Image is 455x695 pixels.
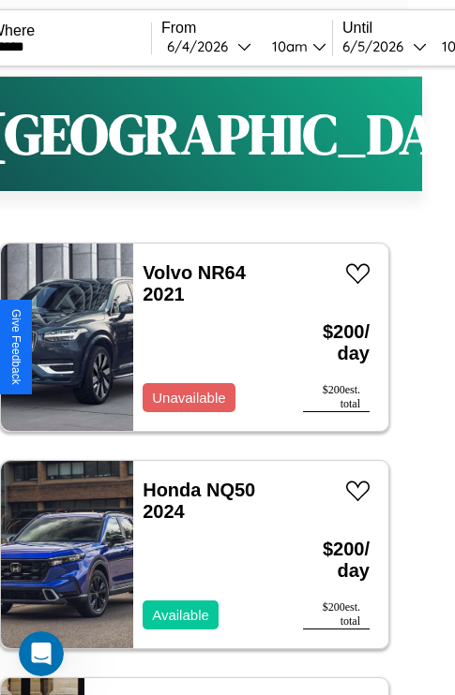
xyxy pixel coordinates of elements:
button: 10am [257,37,332,56]
div: 6 / 4 / 2026 [167,37,237,55]
p: Available [152,602,209,628]
label: From [161,20,332,37]
p: Unavailable [152,385,225,410]
h3: $ 200 / day [303,520,370,600]
div: 10am [263,37,312,55]
button: 6/4/2026 [161,37,257,56]
div: $ 200 est. total [303,383,370,412]
div: Give Feedback [9,309,23,385]
div: 6 / 5 / 2026 [342,37,413,55]
div: $ 200 est. total [303,600,370,629]
a: Volvo NR64 2021 [143,262,246,304]
a: Honda NQ50 2024 [143,480,255,522]
h3: $ 200 / day [303,303,370,383]
iframe: Intercom live chat [19,631,64,676]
